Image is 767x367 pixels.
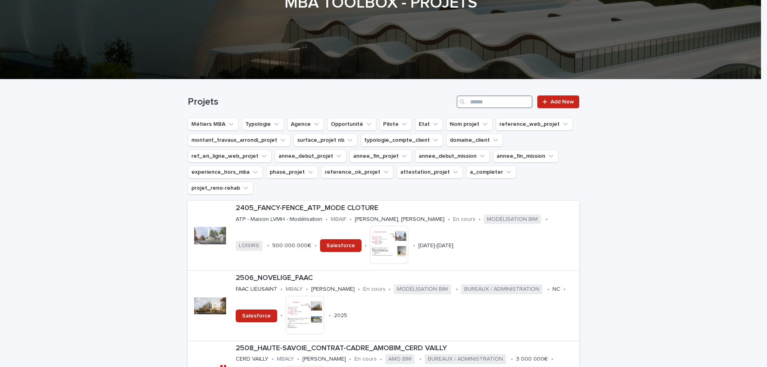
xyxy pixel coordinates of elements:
[188,201,579,271] a: 2405_FANCY-FENCE_ATP_MODE CLOTUREATP - Maison LVMH - Modélisation•MBAIF•[PERSON_NAME], [PERSON_NA...
[321,166,393,179] button: reference_ok_projet
[358,286,360,293] p: •
[306,286,308,293] p: •
[326,243,355,248] span: Salesforce
[461,284,542,294] span: BUREAUX / ADMINISTRATION
[188,182,253,194] button: projet_reno-rehab
[363,286,385,293] p: En cours
[413,242,415,249] p: •
[280,286,282,293] p: •
[365,242,367,249] p: •
[277,356,294,363] p: MBALY
[350,216,352,223] p: •
[496,118,573,131] button: reference_web_projet
[466,166,516,179] button: a_completer
[448,216,450,223] p: •
[446,134,503,147] button: domaine_client
[354,356,377,363] p: En cours
[564,286,566,293] p: •
[188,166,263,179] button: experience_hors_mba
[236,286,277,293] p: FAAC LIEUSAINT
[552,286,560,293] p: NC
[236,216,322,223] p: ATP - Maison LVMH - Modélisation
[385,354,415,364] span: AMO BIM
[361,134,443,147] button: typologie_compte_client
[425,354,506,364] span: BUREAUX / ADMINISTRATION
[415,118,443,131] button: Etat
[266,166,318,179] button: phase_projet
[389,286,391,293] p: •
[297,356,299,363] p: •
[419,356,421,363] p: •
[242,118,284,131] button: Typologie
[350,150,412,163] button: annee_fin_projet
[287,118,324,131] button: Agence
[242,313,271,319] span: Salesforce
[397,166,463,179] button: attestation_projet
[349,356,351,363] p: •
[453,216,475,223] p: En cours
[267,242,269,249] p: •
[331,216,346,223] p: MBAIF
[446,118,493,131] button: Nom projet
[329,312,331,319] p: •
[493,150,558,163] button: annee_fin_mission
[320,239,362,252] a: Salesforce
[272,356,274,363] p: •
[275,150,346,163] button: annee_debut_projet
[415,150,490,163] button: annee_debut_mission
[280,312,282,319] p: •
[236,204,576,213] p: 2405_FANCY-FENCE_ATP_MODE CLOTURE
[236,274,576,283] p: 2506_NOVELIGE_FAAC
[380,356,382,363] p: •
[272,242,312,249] p: 500 000 000€
[380,118,412,131] button: Pilote
[326,216,328,223] p: •
[484,214,541,224] span: MODÉLISATION BIM
[418,242,453,249] p: [DATE]-[DATE]
[302,356,346,363] p: [PERSON_NAME]
[315,242,317,249] p: •
[236,344,576,353] p: 2508_HAUTE-SAVOIE_CONTRAT-CADRE_AMOBIM_CERD VAILLY
[188,134,290,147] button: montant_travaux_arrondi_projet
[236,309,277,322] a: Salesforce
[294,134,358,147] button: surface_projet nb
[479,216,481,223] p: •
[236,356,268,363] p: CERD VAILLY
[456,286,458,293] p: •
[334,312,347,319] p: 2025
[546,216,548,223] p: •
[188,271,579,341] a: 2506_NOVELIGE_FAACFAAC LIEUSAINT•MBALY•[PERSON_NAME]•En cours•MODÉLISATION BIM•BUREAUX / ADMINIST...
[394,284,451,294] span: MODÉLISATION BIM
[355,216,445,223] p: [PERSON_NAME], [PERSON_NAME]
[236,241,262,251] span: LOISIRS
[311,286,355,293] p: [PERSON_NAME]
[327,118,376,131] button: Opportunité
[457,95,533,108] input: Search
[537,95,579,108] a: Add New
[551,356,553,363] p: •
[547,286,549,293] p: •
[286,286,303,293] p: MBALY
[188,118,238,131] button: Métiers MBA
[511,356,513,363] p: •
[188,150,272,163] button: ref_en_ligne_web_projet
[516,356,548,363] p: 3 000 000€
[188,96,453,108] h1: Projets
[550,99,574,105] span: Add New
